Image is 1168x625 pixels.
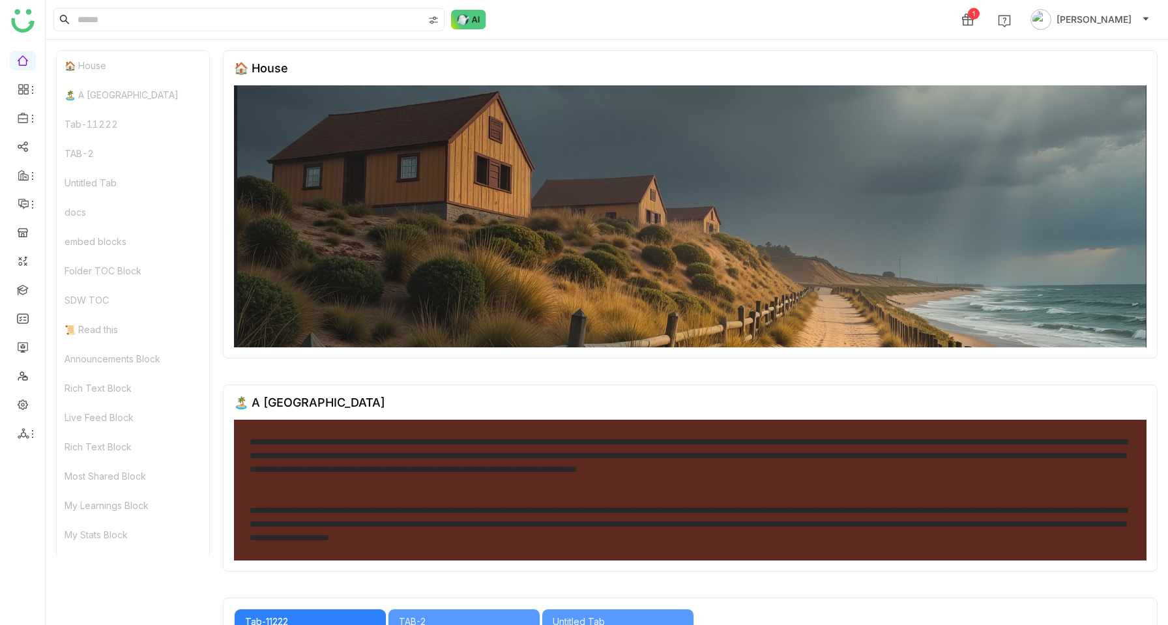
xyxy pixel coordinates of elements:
div: My Stats Block [57,520,209,549]
span: [PERSON_NAME] [1057,12,1131,27]
img: search-type.svg [428,15,439,25]
div: 1 [968,8,980,20]
img: 68553b2292361c547d91f02a [234,85,1146,347]
div: Folder TOC Block [57,256,209,285]
div: SDW TOC [57,285,209,315]
img: ask-buddy-normal.svg [451,10,486,29]
div: Announcements Block [57,344,209,373]
img: avatar [1030,9,1051,30]
div: 🏝️ A [GEOGRAPHIC_DATA] [57,80,209,109]
div: New Courses Block [57,549,209,579]
div: 📜 Read this [57,315,209,344]
div: Rich Text Block [57,432,209,461]
img: help.svg [998,14,1011,27]
div: Tab-11222 [57,109,209,139]
div: 🏝️ A [GEOGRAPHIC_DATA] [234,396,385,409]
div: embed blocks [57,227,209,256]
img: logo [11,9,35,33]
div: My Learnings Block [57,491,209,520]
div: TAB-2 [57,139,209,168]
div: Rich Text Block [57,373,209,403]
button: [PERSON_NAME] [1028,9,1152,30]
div: 🏠 House [57,51,209,80]
div: Live Feed Block [57,403,209,432]
div: Most Shared Block [57,461,209,491]
div: docs [57,197,209,227]
div: 🏠 House [234,61,288,75]
div: Untitled Tab [57,168,209,197]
